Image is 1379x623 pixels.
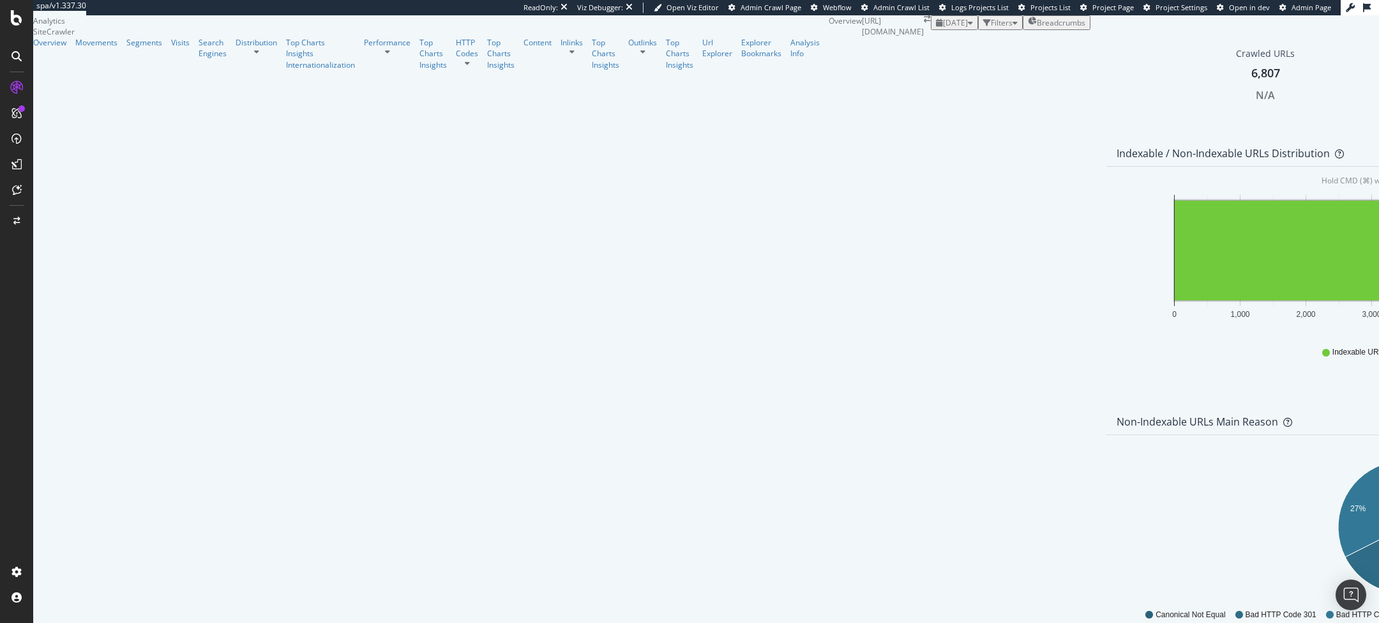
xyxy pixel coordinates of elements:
a: Segments [126,37,162,48]
text: 1,000 [1230,310,1249,319]
div: Overview [829,15,862,26]
div: Crawled URLs [1236,47,1295,60]
a: Insights [487,59,515,70]
button: [DATE] [931,15,978,30]
div: Analytics [33,15,829,26]
span: Project Settings [1156,3,1207,12]
a: Top Charts [419,37,447,59]
a: Open Viz Editor [654,3,719,13]
a: Projects List [1018,3,1071,13]
div: Indexable / Non-Indexable URLs Distribution [1117,147,1330,160]
a: Top Charts [286,37,355,48]
div: SiteCrawler [33,26,829,37]
a: Overview [33,37,66,48]
span: Admin Crawl Page [741,3,801,12]
span: Project Page [1092,3,1134,12]
a: Performance [364,37,411,48]
div: ReadOnly: [524,3,558,13]
a: Admin Crawl List [861,3,930,13]
span: Projects List [1030,3,1071,12]
text: 2,000 [1296,310,1315,319]
a: Visits [171,37,190,48]
a: Url Explorer [702,37,732,59]
div: Filters [991,17,1013,28]
span: Logs Projects List [951,3,1009,12]
div: Non-Indexable URLs Main Reason [1117,415,1278,428]
div: 6,807 [1251,65,1280,82]
div: Open Intercom Messenger [1336,580,1366,610]
a: Open in dev [1217,3,1270,13]
span: Admin Crawl List [873,3,930,12]
text: 0 [1172,310,1177,319]
a: Webflow [811,3,852,13]
a: HTTP Codes [456,37,478,59]
span: Admin Page [1292,3,1331,12]
a: Insights [592,59,619,70]
div: N/A [1256,88,1275,103]
a: Outlinks [628,37,657,48]
a: Top Charts [666,37,693,59]
a: Internationalization [286,59,355,70]
button: Breadcrumbs [1023,15,1090,30]
span: Open in dev [1229,3,1270,12]
a: Top Charts [592,37,619,59]
a: Search Engines [199,37,227,59]
a: Insights [419,59,447,70]
a: Admin Crawl Page [728,3,801,13]
a: Logs Projects List [939,3,1009,13]
text: 27% [1350,504,1366,512]
a: Project Settings [1143,3,1207,13]
span: Webflow [823,3,852,12]
a: Analysis Info [790,37,820,59]
div: Viz Debugger: [577,3,623,13]
button: Filters [978,15,1023,30]
span: Canonical Not Equal [1156,610,1225,620]
a: Explorer Bookmarks [741,37,781,59]
span: Bad HTTP Code 301 [1246,610,1316,620]
span: Open Viz Editor [667,3,719,12]
a: Admin Page [1279,3,1331,13]
span: Breadcrumbs [1037,17,1085,28]
a: Movements [75,37,117,48]
a: Content [524,37,552,48]
a: Top Charts [487,37,515,59]
a: Inlinks [561,37,583,48]
span: 2025 Sep. 8th [943,17,968,28]
a: Insights [286,48,355,59]
a: Insights [666,59,693,70]
a: Distribution [236,37,277,48]
a: Project Page [1080,3,1134,13]
div: arrow-right-arrow-left [924,15,931,23]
